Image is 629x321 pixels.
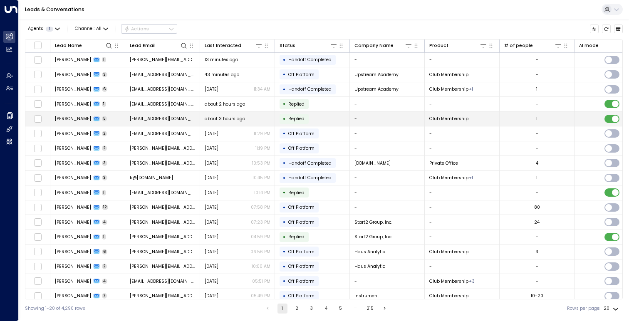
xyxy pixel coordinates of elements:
span: Off Platform [288,204,314,210]
div: - [536,101,538,107]
div: • [283,84,286,95]
span: Off Platform [288,278,314,284]
td: - [350,185,425,200]
div: • [283,232,286,242]
td: - [350,112,425,126]
span: Amy Ali [55,131,91,137]
td: - [350,126,425,141]
td: - [425,185,500,200]
div: - [536,72,538,78]
span: anna@jolby.com [130,204,196,210]
td: - [425,97,500,111]
p: 05:49 PM [251,293,270,299]
span: Justine Santiago [55,101,91,107]
p: 10:45 PM [253,175,270,181]
div: Resident Desk [469,86,473,92]
div: 1 [536,86,537,92]
span: Toggle select row [34,115,42,123]
span: Toggle select row [34,262,42,270]
span: 1 [102,101,106,107]
span: Replied [288,101,305,107]
span: Off Platform [288,263,314,269]
button: Go to page 4 [321,304,331,314]
button: Agents1 [25,25,62,33]
td: - [425,53,500,67]
span: 4 [102,279,108,284]
div: Resident Desk [469,175,473,181]
span: Club Membership [429,86,468,92]
span: Yesterday [205,131,218,137]
span: Yesterday [205,190,218,196]
div: Button group with a nested menu [121,24,177,34]
button: Actions [121,24,177,34]
span: Replied [288,116,305,122]
span: Club Membership [429,116,468,122]
span: Aug 01, 2025 [205,86,218,92]
span: Channel: [72,25,111,33]
span: about 2 hours ago [205,101,245,107]
span: Anna Vitale [55,278,91,284]
span: 1 [102,57,106,62]
div: Product [429,42,488,49]
span: david@viciedo.com [130,145,196,151]
td: - [350,171,425,185]
div: 3 [535,249,538,255]
span: amyali1201@outlook.com [130,131,196,137]
span: Toggle select row [34,159,42,167]
span: Replied [288,234,305,240]
div: 1 [536,175,537,181]
span: Eli Rosenblatt [55,190,91,196]
span: 3 [102,72,108,77]
span: David Viciedo [55,145,91,151]
span: Yesterday [205,160,218,166]
span: Katrina Marsters [55,219,91,225]
span: 13 minutes ago [205,57,238,63]
div: - [536,145,538,151]
span: Replied [288,190,305,196]
span: katrina.marsters@start2.group [130,234,196,240]
span: Handoff Completed [288,175,332,181]
p: 10:53 PM [252,160,270,166]
span: Off Platform [288,219,314,225]
span: Yesterday [205,204,218,210]
div: 20 [604,304,620,314]
span: Toggle select row [34,174,42,182]
span: Arthur Anglade [55,249,91,255]
p: 06:56 PM [250,249,270,255]
span: Off Platform [288,249,314,255]
td: - [425,259,500,274]
button: Customize [590,25,599,34]
span: Toggle select row [34,100,42,108]
div: • [283,114,286,124]
div: • [283,291,286,301]
div: Last Interacted [205,42,263,49]
div: 4 [536,160,538,166]
span: kf Fellows [55,175,91,181]
span: Sean Gilman [55,160,91,166]
span: Haus Analytic [354,249,385,255]
div: • [283,246,286,257]
button: page 1 [277,304,287,314]
span: 1 [102,234,106,240]
span: Handoff Completed [288,160,332,166]
td: - [425,215,500,230]
span: Toggle select row [34,277,42,285]
div: • [283,54,286,65]
p: 11:34 AM [254,86,270,92]
span: Toggle select row [34,189,42,197]
span: 43 minutes ago [205,72,239,78]
span: Anna Kienberger [55,204,91,210]
div: Status [280,42,338,49]
span: Diana Nguyen [55,293,91,299]
span: Leah Meyer [55,116,91,122]
span: Handoff Completed [288,86,332,92]
td: - [350,97,425,111]
p: 10:14 PM [254,190,270,196]
span: 2 [102,146,107,151]
span: Toggle select row [34,144,42,152]
span: Refresh [602,25,611,34]
div: - [536,263,538,269]
div: Actions [124,26,149,32]
nav: pagination navigation [262,304,390,314]
span: broccoli.com [354,160,391,166]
